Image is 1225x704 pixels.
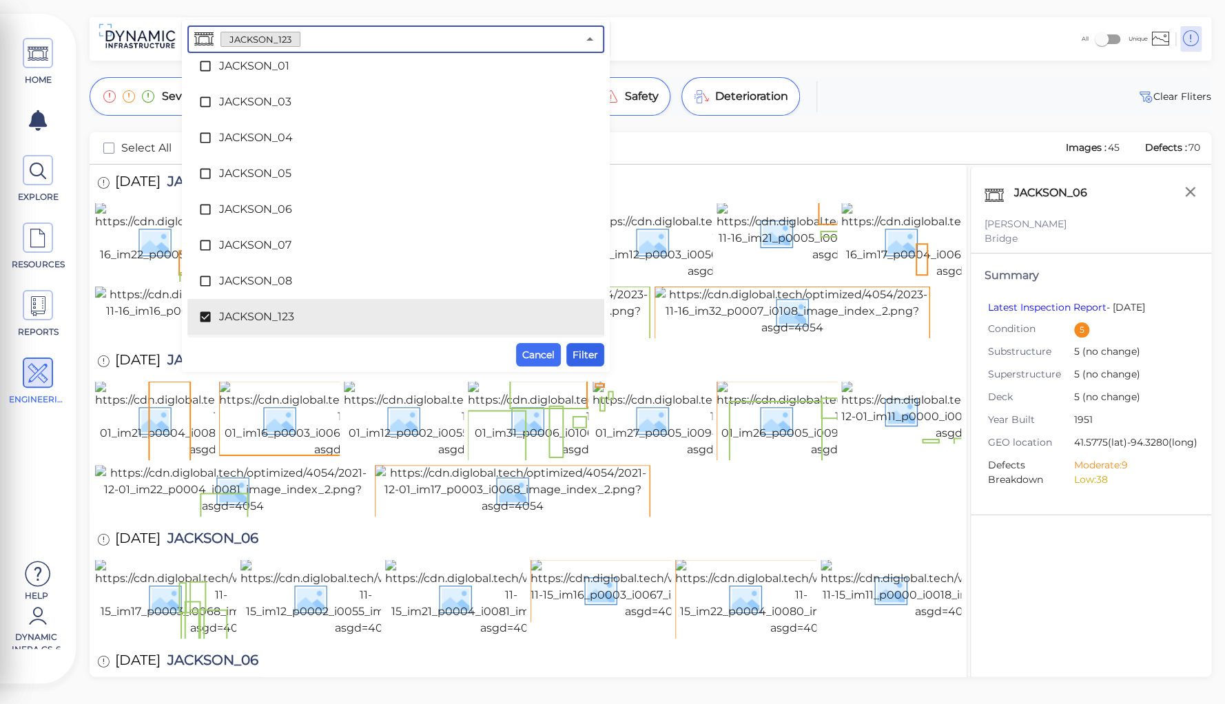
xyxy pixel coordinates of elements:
[566,343,604,366] button: Filter
[219,165,573,182] span: JACKSON_05
[580,30,599,49] button: Close
[344,381,595,458] img: https://cdn.diglobal.tech/width210/4054/2021-12-01_im12_p0002_i0055_image_index_2.png?asgd=4054
[161,531,258,550] span: JACKSON_06
[988,344,1074,359] span: Substructure
[1166,642,1215,694] iframe: Chat
[988,458,1074,487] span: Defects Breakdown
[161,174,258,193] span: JACKSON_06
[7,290,69,338] a: REPORTS
[7,155,69,203] a: EXPLORE
[573,346,598,363] span: Filter
[95,203,348,280] img: https://cdn.diglobal.tech/width210/4054/2023-11-16_im22_p0005_i0082_image_index_2.png?asgd=4054
[9,393,68,406] span: ENGINEERING
[1074,413,1187,428] span: 1951
[95,287,371,336] img: https://cdn.diglobal.tech/optimized/4054/2023-11-16_im16_p0004_i0068_image_index_1.png?asgd=4054
[1080,368,1140,380] span: (no change)
[1074,322,1089,338] div: 5
[219,381,470,458] img: https://cdn.diglobal.tech/width210/4054/2021-12-01_im16_p0003_i0067_image_index_1.png?asgd=4054
[375,465,650,515] img: https://cdn.diglobal.tech/optimized/4054/2021-12-01_im17_p0003_i0068_image_index_2.png?asgd=4054
[115,653,161,672] span: [DATE]
[9,74,68,86] span: HOME
[219,201,573,218] span: JACKSON_06
[625,88,659,105] span: Safety
[675,559,927,636] img: https://cdn.diglobal.tech/width210/4054/2019-11-15_im22_p0004_i0080_image_index_1.png?asgd=4054
[988,301,1145,313] span: - [DATE]
[219,309,573,325] span: JACKSON_123
[985,231,1197,246] div: Bridge
[1080,391,1140,403] span: (no change)
[468,381,719,458] img: https://cdn.diglobal.tech/width210/4054/2021-12-01_im31_p0006_i0106_image_index_1.png?asgd=4054
[1144,141,1188,154] span: Defects :
[1074,458,1187,473] li: Moderate: 9
[1080,345,1140,358] span: (no change)
[161,353,258,371] span: JACKSON_06
[9,258,68,271] span: RESOURCES
[95,381,346,458] img: https://cdn.diglobal.tech/width210/4054/2021-12-01_im21_p0004_i0080_image_index_1.png?asgd=4054
[7,38,69,86] a: HOME
[1074,435,1197,451] span: 41.5775 (lat) -94.3280 (long)
[219,94,573,110] span: JACKSON_03
[988,301,1106,313] a: Latest Inspection Report
[219,58,573,74] span: JACKSON_01
[115,174,161,193] span: [DATE]
[9,191,68,203] span: EXPLORE
[988,435,1074,450] span: GEO location
[162,88,206,105] span: Severity
[821,559,1072,620] img: https://cdn.diglobal.tech/width210/4054/2019-11-15_im11_p0000_i0018_image_index_1.png?asgd=4054
[1074,344,1187,360] span: 5
[717,381,967,458] img: https://cdn.diglobal.tech/width210/4054/2021-12-01_im26_p0005_i0093_image_index_1.png?asgd=4054
[95,465,371,515] img: https://cdn.diglobal.tech/optimized/4054/2021-12-01_im22_p0004_i0081_image_index_2.png?asgd=4054
[161,653,258,672] span: JACKSON_06
[221,33,300,46] span: JACKSON_123
[1074,367,1187,383] span: 5
[1108,141,1120,154] span: 45
[985,267,1197,284] div: Summary
[1082,25,1148,52] div: All Unique
[593,381,843,458] img: https://cdn.diglobal.tech/width210/4054/2021-12-01_im27_p0005_i0094_image_index_2.png?asgd=4054
[385,559,637,636] img: https://cdn.diglobal.tech/width210/4054/2019-11-15_im21_p0004_i0081_image_index_2.png?asgd=4054
[95,559,347,636] img: https://cdn.diglobal.tech/width210/4054/2019-11-15_im17_p0003_i0068_image_index_2.png?asgd=4054
[219,237,573,253] span: JACKSON_07
[1188,141,1200,154] span: 70
[988,390,1074,404] span: Deck
[841,381,1092,442] img: https://cdn.diglobal.tech/width210/4054/2021-12-01_im11_p0000_i0018_image_index_1.png?asgd=4054
[988,413,1074,427] span: Year Built
[219,273,573,289] span: JACKSON_08
[9,326,68,338] span: REPORTS
[1074,473,1187,487] li: Low: 38
[1074,390,1187,406] span: 5
[988,322,1074,336] span: Condition
[717,203,969,263] img: https://cdn.diglobal.tech/width210/4054/2023-11-16_im21_p0005_i0081_image_index_1.png?asgd=4054
[985,217,1197,231] div: [PERSON_NAME]
[522,346,555,363] span: Cancel
[115,531,161,550] span: [DATE]
[7,358,69,406] a: ENGINEERING
[531,559,782,620] img: https://cdn.diglobal.tech/width210/4054/2019-11-15_im16_p0003_i0067_image_index_1.png?asgd=4054
[7,222,69,271] a: RESOURCES
[7,631,65,649] span: Dynamic Infra CS-6
[115,353,161,371] span: [DATE]
[219,130,573,146] span: JACKSON_04
[1137,88,1211,105] button: Clear Fliters
[1064,141,1108,154] span: Images :
[715,88,788,105] span: Deterioration
[516,343,561,366] button: Cancel
[988,367,1074,382] span: Superstructure
[121,140,172,156] span: Select All
[841,203,1094,280] img: https://cdn.diglobal.tech/width210/4054/2023-11-16_im17_p0004_i0069_image_index_2.png?asgd=4054
[1011,181,1105,210] div: JACKSON_06
[7,590,65,601] span: Help
[240,559,492,636] img: https://cdn.diglobal.tech/width210/4054/2019-11-15_im12_p0002_i0055_image_index_2.png?asgd=4054
[655,287,930,336] img: https://cdn.diglobal.tech/optimized/4054/2023-11-16_im32_p0007_i0108_image_index_2.png?asgd=4054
